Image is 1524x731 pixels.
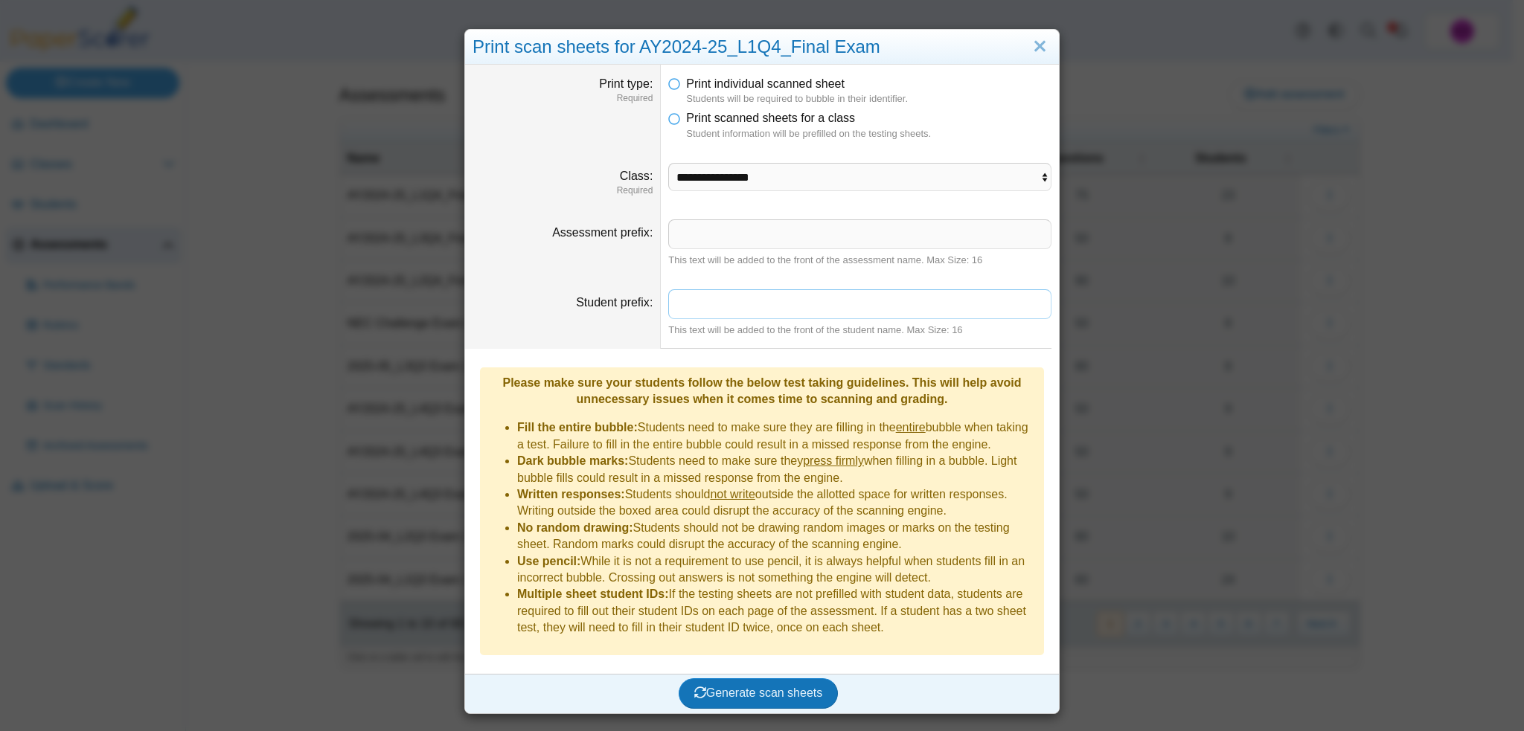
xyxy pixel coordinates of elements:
[517,586,1037,636] li: If the testing sheets are not prefilled with student data, students are required to fill out thei...
[517,454,628,467] b: Dark bubble marks:
[473,184,653,197] dfn: Required
[517,419,1037,453] li: Students need to make sure they are filling in the bubble when taking a test. Failure to fill in ...
[686,77,845,90] span: Print individual scanned sheet
[803,454,864,467] u: press firmly
[679,678,839,708] button: Generate scan sheets
[668,323,1051,337] div: This text will be added to the front of the student name. Max Size: 16
[502,376,1021,405] b: Please make sure your students follow the below test taking guidelines. This will help avoid unne...
[668,254,1051,267] div: This text will be added to the front of the assessment name. Max Size: 16
[517,486,1037,520] li: Students should outside the allotted space for written responses. Writing outside the boxed area ...
[517,587,669,600] b: Multiple sheet student IDs:
[710,488,755,500] u: not write
[473,92,653,105] dfn: Required
[620,170,653,182] label: Class
[896,421,926,434] u: entire
[465,30,1059,65] div: Print scan sheets for AY2024-25_L1Q4_Final Exam
[686,127,1051,141] dfn: Student information will be prefilled on the testing sheets.
[517,555,580,567] b: Use pencil:
[694,686,823,699] span: Generate scan sheets
[686,92,1051,106] dfn: Students will be required to bubble in their identifier.
[1028,34,1051,59] a: Close
[517,421,638,434] b: Fill the entire bubble:
[517,521,633,534] b: No random drawing:
[576,296,653,309] label: Student prefix
[517,488,625,500] b: Written responses:
[517,520,1037,553] li: Students should not be drawing random images or marks on the testing sheet. Random marks could di...
[517,553,1037,587] li: While it is not a requirement to use pencil, it is always helpful when students fill in an incorr...
[517,453,1037,486] li: Students need to make sure they when filling in a bubble. Light bubble fills could result in a mi...
[686,112,855,124] span: Print scanned sheets for a class
[552,226,653,239] label: Assessment prefix
[599,77,653,90] label: Print type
